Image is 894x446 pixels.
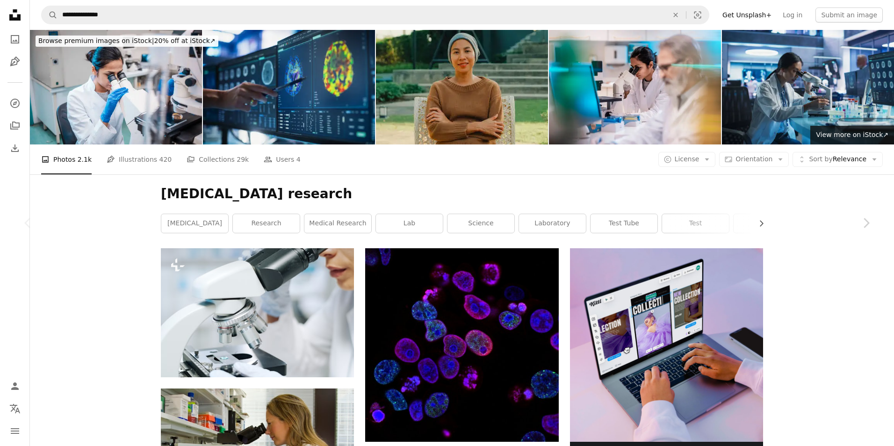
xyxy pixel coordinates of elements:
button: Submit an image [815,7,883,22]
a: Log in [777,7,808,22]
form: Find visuals sitewide [41,6,709,24]
button: Clear [665,6,686,24]
a: test tube [591,214,657,233]
a: medical [734,214,800,233]
a: Collections [6,116,24,135]
img: Laboratory equipment for studying and researching new virus or bacteria used by young female viro... [161,248,354,377]
a: Laboratory equipment for studying and researching new virus or bacteria used by young female viro... [161,308,354,317]
a: Download History [6,139,24,158]
a: medical research [304,214,371,233]
span: License [675,155,699,163]
img: Medicine Development Laboratory: Asian Female Scientist Using Microscope, Analyzes Petri Dish Sam... [722,30,894,144]
button: Menu [6,422,24,440]
span: 4 [296,154,301,165]
img: file-1719664968387-83d5a3f4d758image [570,248,763,441]
a: Users 4 [264,144,301,174]
a: purple cells [365,340,558,349]
button: Sort byRelevance [793,152,883,167]
span: Sort by [809,155,832,163]
a: Explore [6,94,24,113]
a: Log in / Sign up [6,377,24,396]
a: Next [838,178,894,268]
a: View more on iStock↗ [810,126,894,144]
button: Visual search [686,6,709,24]
a: [MEDICAL_DATA] [161,214,228,233]
span: Relevance [809,155,866,164]
button: Language [6,399,24,418]
h1: [MEDICAL_DATA] research [161,186,763,202]
img: Confident young Asian woman sick with cancer with a headscarf si [376,30,548,144]
a: test [662,214,729,233]
a: Collections 29k [187,144,249,174]
a: lab [376,214,443,233]
a: Get Unsplash+ [717,7,777,22]
a: laboratory [519,214,586,233]
a: Browse premium images on iStock|20% off at iStock↗ [30,30,224,52]
img: Female Scientist Working in The Lab, Using Microscope [30,30,202,144]
span: 420 [159,154,172,165]
img: Modern Medical Research Center: Anonymous Doctor Pointing At Desktop Computer Monitor With CT Sca... [203,30,375,144]
img: Female Scientist Working in The Lab, Using Microscope [549,30,721,144]
button: License [658,152,716,167]
span: 29k [237,154,249,165]
span: Orientation [735,155,772,163]
a: science [447,214,514,233]
button: Orientation [719,152,789,167]
span: View more on iStock ↗ [816,131,888,138]
a: Photos [6,30,24,49]
a: research [233,214,300,233]
button: scroll list to the right [753,214,763,233]
a: Illustrations [6,52,24,71]
span: Browse premium images on iStock | [38,37,154,44]
img: purple cells [365,248,558,441]
button: Search Unsplash [42,6,58,24]
a: Illustrations 420 [107,144,172,174]
span: 20% off at iStock ↗ [38,37,216,44]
